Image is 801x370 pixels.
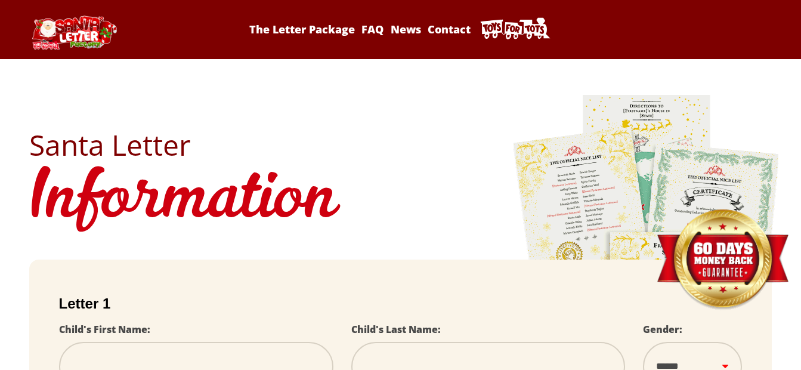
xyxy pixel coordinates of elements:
[59,323,150,336] label: Child's First Name:
[425,22,472,36] a: Contact
[29,159,772,242] h1: Information
[29,131,772,159] h2: Santa Letter
[29,16,119,50] img: Santa Letter Logo
[655,209,790,311] img: Money Back Guarantee
[59,295,743,312] h2: Letter 1
[248,22,357,36] a: The Letter Package
[360,22,386,36] a: FAQ
[643,323,682,336] label: Gender:
[351,323,441,336] label: Child's Last Name:
[388,22,423,36] a: News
